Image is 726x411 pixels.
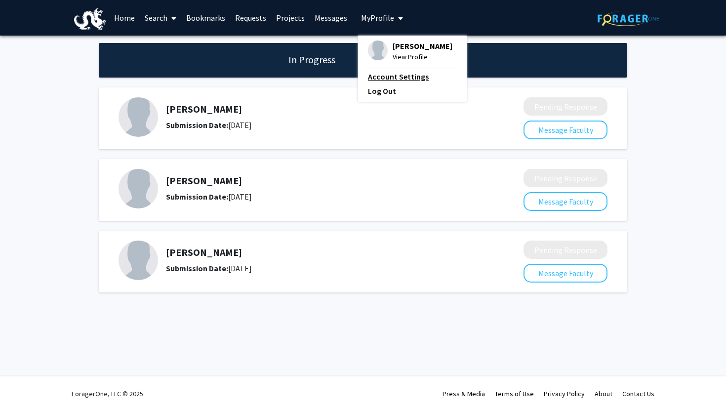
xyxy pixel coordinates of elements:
[166,247,471,258] h5: [PERSON_NAME]
[181,0,230,35] a: Bookmarks
[524,241,607,259] button: Pending Response
[166,191,471,203] div: [DATE]
[166,262,471,274] div: [DATE]
[166,119,471,131] div: [DATE]
[285,53,338,67] h1: In Progress
[368,41,388,60] img: Profile Picture
[368,41,452,62] div: Profile Picture[PERSON_NAME]View Profile
[140,0,181,35] a: Search
[7,367,42,404] iframe: Chat
[393,41,452,51] span: [PERSON_NAME]
[524,197,607,206] a: Message Faculty
[74,8,106,30] img: Drexel University Logo
[524,97,607,116] button: Pending Response
[72,376,143,411] div: ForagerOne, LLC © 2025
[166,103,471,115] h5: [PERSON_NAME]
[230,0,271,35] a: Requests
[443,389,485,398] a: Press & Media
[393,51,452,62] span: View Profile
[109,0,140,35] a: Home
[368,85,457,97] a: Log Out
[524,125,607,135] a: Message Faculty
[119,241,158,280] img: Profile Picture
[524,121,607,139] button: Message Faculty
[271,0,310,35] a: Projects
[544,389,585,398] a: Privacy Policy
[524,264,607,283] button: Message Faculty
[119,169,158,208] img: Profile Picture
[166,192,228,202] b: Submission Date:
[166,263,228,273] b: Submission Date:
[368,71,457,82] a: Account Settings
[166,120,228,130] b: Submission Date:
[361,13,394,23] span: My Profile
[598,11,659,26] img: ForagerOne Logo
[495,389,534,398] a: Terms of Use
[622,389,654,398] a: Contact Us
[524,268,607,278] a: Message Faculty
[524,169,607,187] button: Pending Response
[119,97,158,137] img: Profile Picture
[310,0,352,35] a: Messages
[166,175,471,187] h5: [PERSON_NAME]
[524,192,607,211] button: Message Faculty
[595,389,612,398] a: About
